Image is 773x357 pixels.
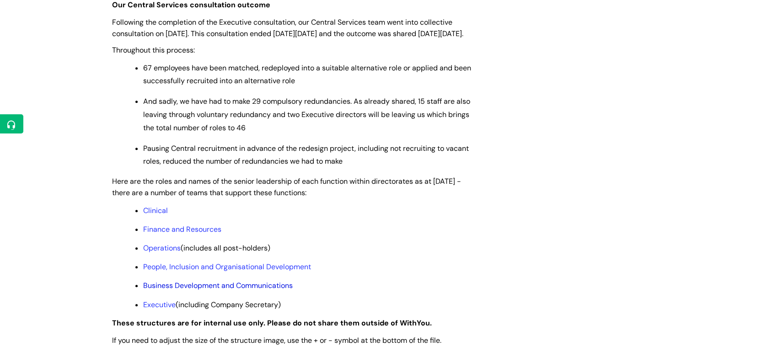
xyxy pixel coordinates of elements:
p: And sadly, we have had to make 29 compulsory redundancies. As already shared, 15 staff are also l... [143,95,473,134]
span: (including Company Secretary) [143,300,281,309]
a: Executive [143,300,176,309]
span: (includes all post-holders) [143,243,270,253]
a: Finance and Resources [143,224,221,234]
a: Clinical [143,206,168,215]
p: Pausing Central recruitment in advance of the redesign project, including not recruiting to vacan... [143,142,473,169]
strong: These structures are for internal use only. Please do not share them outside of WithYou. [112,318,432,328]
a: Operations [143,243,181,253]
span: Here are the roles and names of the senior leadership of each function within directorates as at ... [112,176,461,197]
span: Throughout this process: [112,45,195,55]
span: If you need to adjust the size of the structure image, use the + or - symbol at the bottom of the... [112,336,441,345]
span: Following the completion of the Executive consultation, our Central Services team went into colle... [112,17,463,38]
a: Business Development and Communications [143,281,293,290]
a: People, Inclusion and Organisational Development [143,262,311,272]
p: 67 employees have been matched, redeployed into a suitable alternative role or applied and been s... [143,62,473,88]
